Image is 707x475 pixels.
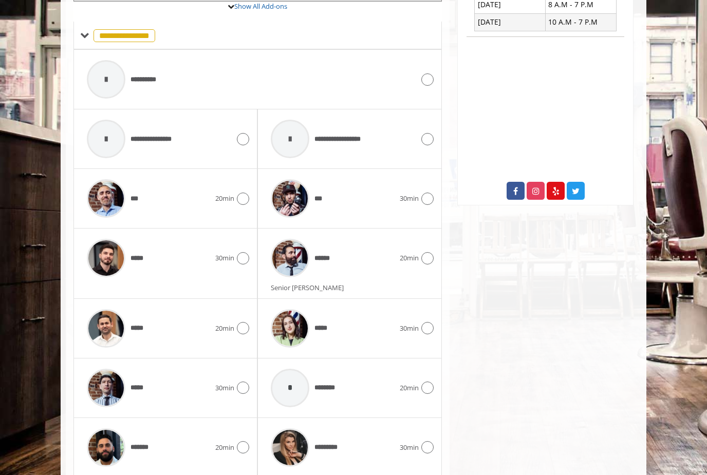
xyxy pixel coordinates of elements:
span: 20min [215,323,234,334]
span: 30min [400,193,419,204]
span: 30min [400,323,419,334]
a: Show All Add-ons [234,2,287,11]
td: [DATE] [475,13,546,31]
span: 30min [400,442,419,453]
td: 10 A.M - 7 P.M [545,13,616,31]
span: Senior [PERSON_NAME] [271,283,349,292]
span: 20min [215,442,234,453]
span: 20min [400,253,419,263]
span: 20min [400,383,419,393]
span: 20min [215,193,234,204]
span: 30min [215,253,234,263]
span: 30min [215,383,234,393]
